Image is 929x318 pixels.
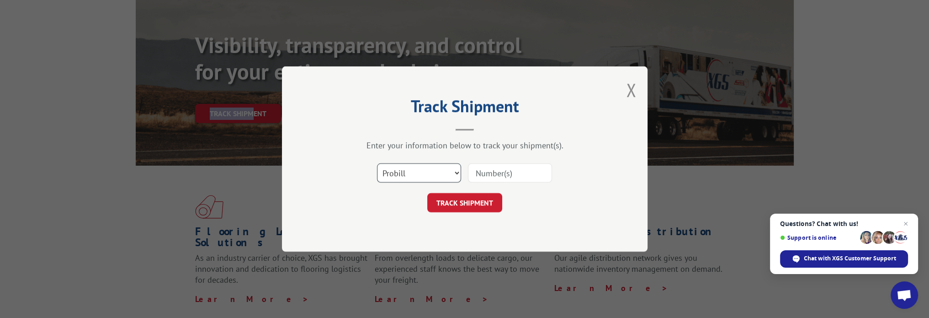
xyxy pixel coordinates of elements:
[427,193,502,212] button: TRACK SHIPMENT
[328,140,602,151] div: Enter your information below to track your shipment(s).
[468,163,552,183] input: Number(s)
[328,100,602,117] h2: Track Shipment
[780,220,908,227] span: Questions? Chat with us!
[780,250,908,268] div: Chat with XGS Customer Support
[780,234,857,241] span: Support is online
[891,281,918,309] div: Open chat
[804,254,896,263] span: Chat with XGS Customer Support
[900,218,911,229] span: Close chat
[626,78,636,102] button: Close modal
